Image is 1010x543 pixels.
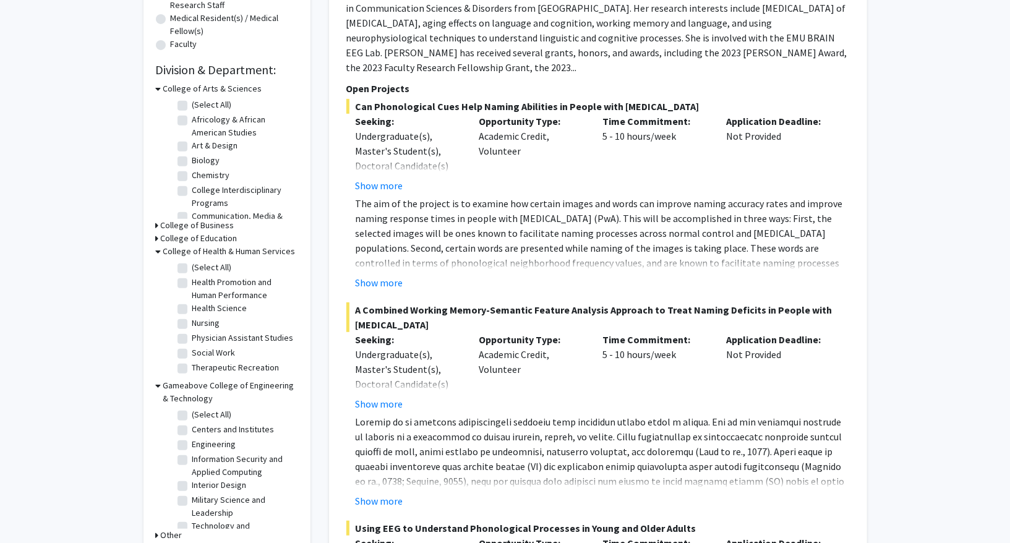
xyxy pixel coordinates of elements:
label: Military Science and Leadership [192,494,295,519]
label: (Select All) [192,261,232,274]
label: Medical Resident(s) / Medical Fellow(s) [171,12,298,38]
span: Using EEG to Understand Phonological Processes in Young and Older Adults [346,521,850,536]
label: Information Security and Applied Computing [192,453,295,479]
iframe: Chat [9,487,53,534]
p: Time Commitment: [602,332,708,347]
p: Application Deadline: [726,332,831,347]
button: Show more [356,178,403,193]
label: Interior Design [192,479,247,492]
h3: College of Business [161,219,234,232]
div: 5 - 10 hours/week [593,114,717,193]
label: Centers and Institutes [192,423,275,436]
p: Open Projects [346,81,850,96]
button: Show more [356,275,403,290]
label: Africology & African American Studies [192,113,295,139]
div: Undergraduate(s), Master's Student(s), Doctoral Candidate(s) (PhD, MD, DMD, PharmD, etc.) [356,347,461,421]
label: Engineering [192,438,236,451]
div: 5 - 10 hours/week [593,332,717,411]
button: Show more [356,494,403,508]
label: Therapeutic Recreation [192,361,280,374]
label: (Select All) [192,408,232,421]
div: Academic Credit, Volunteer [469,114,593,193]
label: Chemistry [192,169,230,182]
div: Not Provided [717,332,841,411]
p: Opportunity Type: [479,332,584,347]
p: Seeking: [356,114,461,129]
p: The aim of the project is to examine how certain images and words can improve naming accuracy rat... [356,196,850,315]
label: Health Promotion and Human Performance [192,276,295,302]
label: Art & Design [192,139,238,152]
h3: College of Arts & Sciences [163,82,262,95]
button: Show more [356,396,403,411]
h3: College of Health & Human Services [163,245,296,258]
span: Can Phonological Cues Help Naming Abilities in People with [MEDICAL_DATA] [346,99,850,114]
h3: College of Education [161,232,238,245]
p: Seeking: [356,332,461,347]
div: Academic Credit, Volunteer [469,332,593,411]
span: A Combined Working Memory-Semantic Feature Analysis Approach to Treat Naming Deficits in People w... [346,302,850,332]
p: Opportunity Type: [479,114,584,129]
label: (Select All) [192,98,232,111]
label: Biology [192,154,220,167]
label: College Interdisciplinary Programs [192,184,295,210]
div: Undergraduate(s), Master's Student(s), Doctoral Candidate(s) (PhD, MD, DMD, PharmD, etc.) [356,129,461,203]
p: Application Deadline: [726,114,831,129]
h2: Division & Department: [156,62,298,77]
label: Communication, Media & Theatre Arts [192,210,295,236]
p: Time Commitment: [602,114,708,129]
label: Faculty [171,38,197,51]
div: Not Provided [717,114,841,193]
label: Health Science [192,302,247,315]
label: Nursing [192,317,220,330]
h3: Gameabove College of Engineering & Technology [163,379,298,405]
label: Social Work [192,346,236,359]
h3: Other [161,529,182,542]
label: Physician Assistant Studies [192,331,294,344]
